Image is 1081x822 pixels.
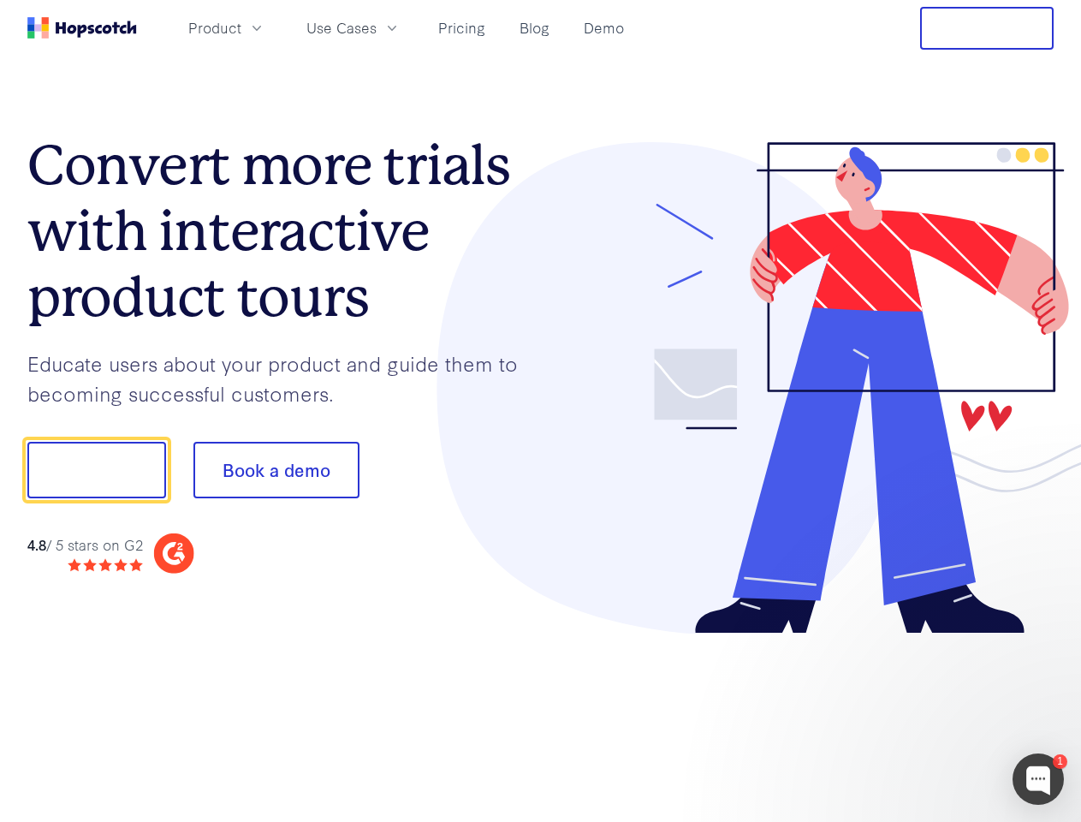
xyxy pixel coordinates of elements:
a: Demo [577,14,631,42]
a: Pricing [431,14,492,42]
span: Product [188,17,241,39]
strong: 4.8 [27,534,46,554]
button: Free Trial [920,7,1054,50]
button: Book a demo [193,442,359,498]
button: Use Cases [296,14,411,42]
button: Show me! [27,442,166,498]
div: / 5 stars on G2 [27,534,143,556]
a: Blog [513,14,556,42]
a: Home [27,17,137,39]
button: Product [178,14,276,42]
p: Educate users about your product and guide them to becoming successful customers. [27,348,541,408]
span: Use Cases [306,17,377,39]
div: 1 [1053,754,1067,769]
h1: Convert more trials with interactive product tours [27,133,541,330]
